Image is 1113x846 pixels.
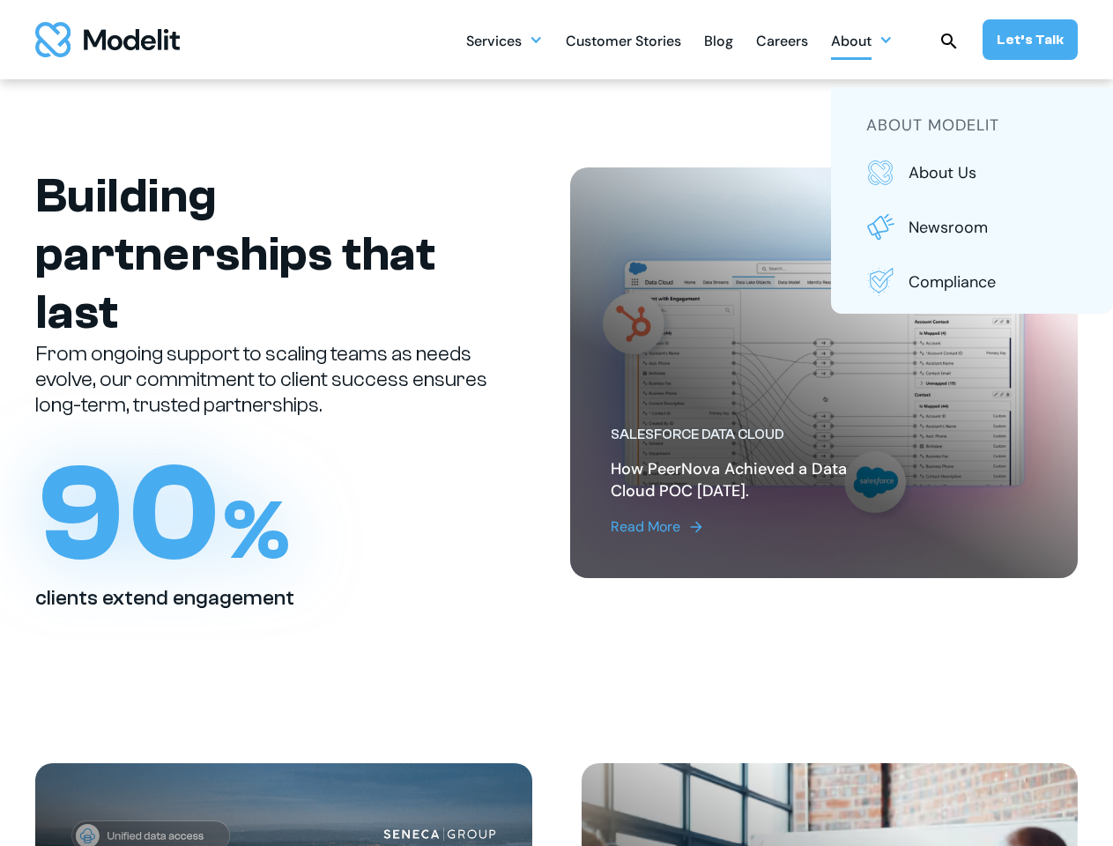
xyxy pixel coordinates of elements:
a: home [35,22,180,57]
div: About [831,26,872,60]
div: Let’s Talk [997,30,1064,49]
h1: Building partnerships that last [35,167,493,342]
p: Newsroom [909,216,1078,239]
a: Read More [611,516,894,538]
nav: About [831,87,1113,314]
span: % [223,483,290,579]
div: Services [466,26,522,60]
h2: clients extend engagement [35,586,294,612]
div: Blog [704,26,733,60]
p: About us [909,161,1078,184]
img: arrow [687,518,705,536]
a: Compliance [866,268,1078,296]
a: Blog [704,23,733,57]
a: Newsroom [866,213,1078,241]
img: modelit logo [35,22,180,57]
a: Let’s Talk [983,19,1078,60]
a: Careers [756,23,808,57]
div: About [831,23,893,57]
div: Read More [611,516,680,538]
a: About us [866,159,1078,187]
p: Compliance [909,271,1078,293]
h5: about modelit [866,114,1078,137]
h2: How PeerNova Achieved a Data Cloud POC [DATE]. [611,458,894,502]
div: Customer Stories [566,26,681,60]
h1: 90 [35,446,290,583]
a: Customer Stories [566,23,681,57]
p: From ongoing support to scaling teams as needs evolve, our commitment to client success ensures l... [35,342,493,418]
div: Services [466,23,543,57]
div: Salesforce Data Cloud [611,426,894,444]
div: Careers [756,26,808,60]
